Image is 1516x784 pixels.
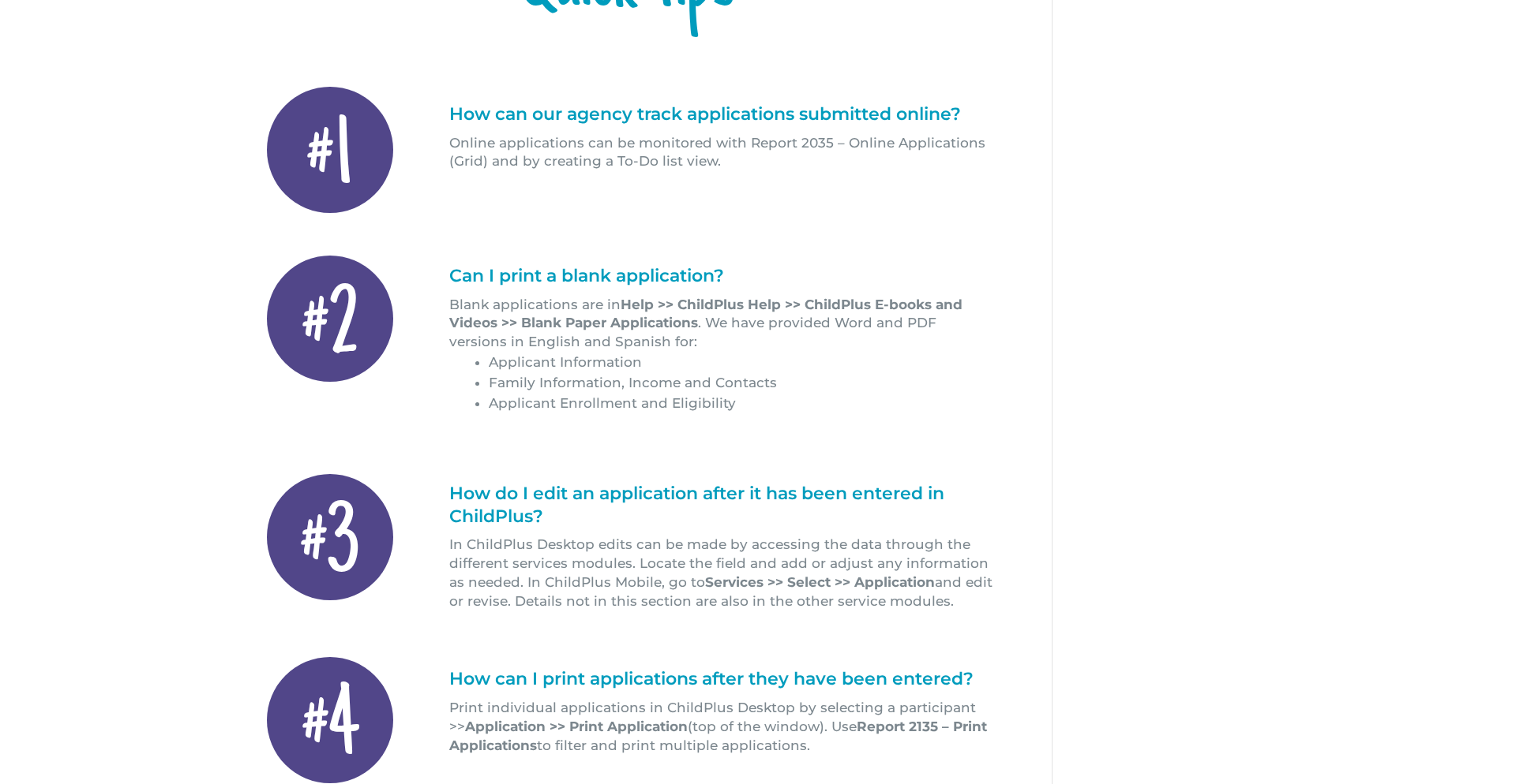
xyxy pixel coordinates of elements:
h1: How can I print applications after they have been entered? [449,668,997,699]
strong: Help >> ChildPlus Help >> ChildPlus E-books and Videos >> Blank Paper Applications [449,297,963,331]
strong: Application >> Print Application [465,719,688,734]
li: Applicant Information [489,352,997,372]
h1: How do I edit an application after it has been entered in ChildPlus? [449,483,997,536]
h1: How can our agency track applications submitted online? [449,103,997,134]
div: #2 [267,256,393,382]
div: #1 [267,87,393,213]
p: In ChildPlus Desktop edits can be made by accessing the data through the different services modul... [449,536,997,610]
li: Family Information, Income and Contacts [489,372,997,393]
p: Blank applications are in . We have provided Word and PDF versions in English and Spanish for: [449,296,997,352]
div: #3 [267,474,393,600]
div: #4 [267,657,393,783]
p: Online applications can be monitored with Report 2035 – Online Applications (Grid) and by creatin... [449,134,997,172]
strong: Services >> Select >> Application [705,574,935,590]
h1: Can I print a blank application? [449,265,997,296]
li: Applicant Enrollment and Eligibility [489,393,997,413]
p: Print individual applications in ChildPlus Desktop by selecting a participant >> (top of the wind... [449,699,997,755]
strong: Report 2135 – Print Applications [449,719,987,753]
